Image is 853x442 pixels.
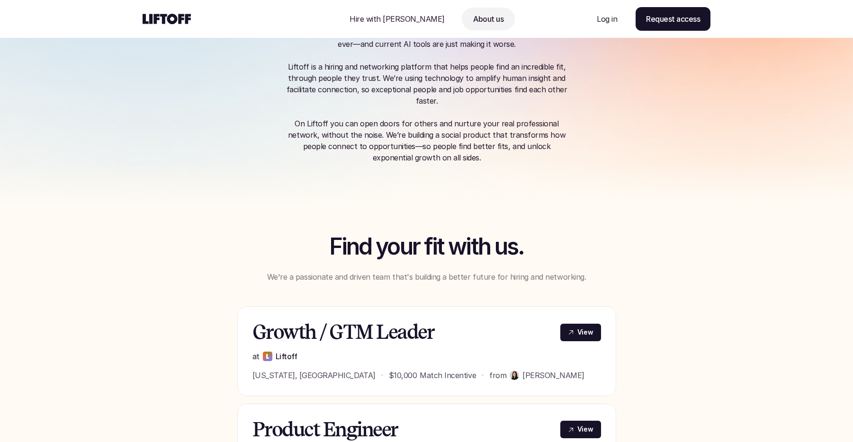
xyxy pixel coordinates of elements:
a: Request access [636,7,710,31]
p: Liftoff [276,351,297,362]
p: Log in [597,13,617,25]
p: We're a passionate and driven team that's building a better future for hiring and networking. [261,271,593,283]
p: On Liftoff you can open doors for others and nurture your real professional network, without the ... [285,118,569,163]
p: at [252,351,260,362]
a: Nav Link [585,8,629,30]
p: Request access [646,13,700,25]
h2: Find your fit with us. [261,234,593,259]
p: About us [473,13,503,25]
a: View [560,324,601,341]
p: Match Incentive [420,370,476,381]
p: The job ecosystem is collapsing: it’s overwhelming, transactional, and noisier than ever—and curr... [285,27,569,106]
a: Nav Link [338,8,456,30]
p: $10,000 [389,370,417,381]
p: Hire with [PERSON_NAME] [350,13,445,25]
p: [US_STATE], [GEOGRAPHIC_DATA] [252,370,376,381]
a: View [560,421,601,438]
p: View [577,327,593,337]
p: from [489,370,506,381]
h3: Growth / GTM Leader [252,321,548,343]
p: [PERSON_NAME] [522,370,584,381]
h3: Product Engineer [252,419,548,441]
p: View [577,424,593,434]
a: Nav Link [462,8,515,30]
